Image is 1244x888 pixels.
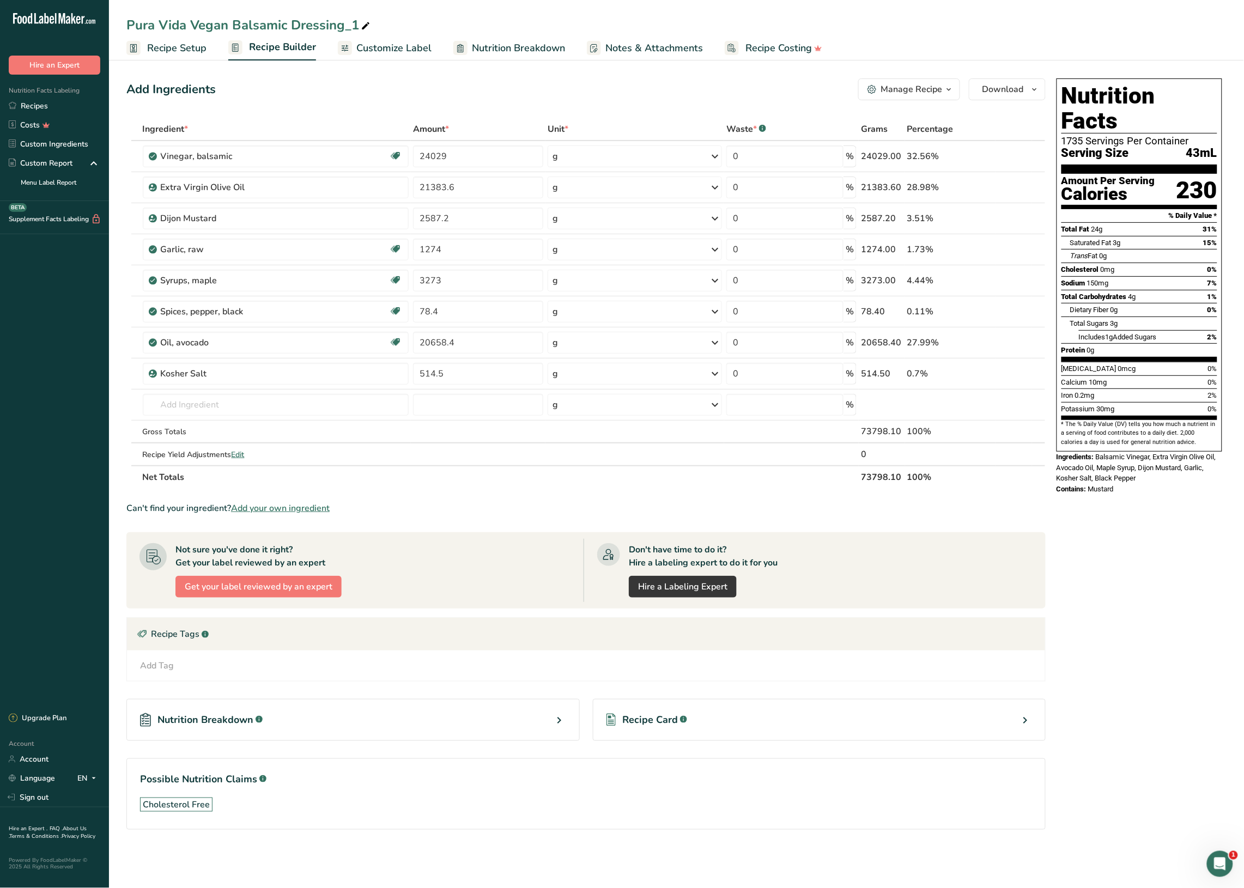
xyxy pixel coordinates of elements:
[861,336,902,349] div: 20658.40
[1061,225,1090,233] span: Total Fat
[1057,453,1216,482] span: Balsamic Vinegar, Extra Virgin Olive Oil, Avocado Oil, Maple Syrup, Dijon Mustard, Garlic, Kosher...
[907,274,993,287] div: 4.44%
[1061,265,1099,273] span: Cholesterol
[1061,346,1085,354] span: Protein
[1118,364,1136,373] span: 0mcg
[143,394,409,416] input: Add Ingredient
[126,36,207,60] a: Recipe Setup
[1229,851,1238,860] span: 1
[1101,265,1115,273] span: 0mg
[861,305,902,318] div: 78.40
[1089,378,1107,386] span: 10mg
[1207,306,1217,314] span: 0%
[143,426,409,437] div: Gross Totals
[1207,265,1217,273] span: 0%
[1207,293,1217,301] span: 1%
[143,798,210,811] div: Cholesterol Free
[9,825,47,833] a: Hire an Expert .
[1207,279,1217,287] span: 7%
[175,543,325,569] div: Not sure you've done it right? Get your label reviewed by an expert
[175,576,342,598] button: Get your label reviewed by an expert
[9,833,62,841] a: Terms & Conditions .
[231,502,330,515] span: Add your own ingredient
[1061,293,1127,301] span: Total Carbohydrates
[1111,319,1118,327] span: 3g
[1057,485,1087,493] span: Contains:
[859,465,905,488] th: 73798.10
[553,336,558,349] div: g
[725,36,822,60] a: Recipe Costing
[1061,147,1129,160] span: Serving Size
[907,305,993,318] div: 0.11%
[1061,391,1073,399] span: Iron
[140,659,174,672] div: Add Tag
[1111,306,1118,314] span: 0g
[161,212,297,225] div: Dijon Mustard
[861,150,902,163] div: 24029.00
[605,41,703,56] span: Notes & Attachments
[453,36,565,60] a: Nutrition Breakdown
[232,449,245,460] span: Edit
[413,123,449,136] span: Amount
[629,543,778,569] div: Don't have time to do it? Hire a labeling expert to do it for you
[126,81,216,99] div: Add Ingredients
[548,123,568,136] span: Unit
[249,40,316,54] span: Recipe Builder
[1061,83,1217,133] h1: Nutrition Facts
[907,425,993,438] div: 100%
[9,203,27,212] div: BETA
[1070,252,1098,260] span: Fat
[1061,405,1095,413] span: Potassium
[1061,209,1217,222] section: % Daily Value *
[1091,225,1103,233] span: 24g
[338,36,432,60] a: Customize Label
[9,56,100,75] button: Hire an Expert
[143,123,189,136] span: Ingredient
[9,857,100,871] div: Powered By FoodLabelMaker © 2025 All Rights Reserved
[228,35,316,61] a: Recipe Builder
[9,713,66,724] div: Upgrade Plan
[161,243,297,256] div: Garlic, raw
[861,425,902,438] div: 73798.10
[1075,391,1095,399] span: 0.2mg
[861,274,902,287] div: 3273.00
[905,465,996,488] th: 100%
[161,305,297,318] div: Spices, pepper, black
[9,157,72,169] div: Custom Report
[907,367,993,380] div: 0.7%
[140,772,1032,787] h1: Possible Nutrition Claims
[858,78,960,100] button: Manage Recipe
[587,36,703,60] a: Notes & Attachments
[1186,147,1217,160] span: 43mL
[9,769,55,788] a: Language
[1208,378,1217,386] span: 0%
[161,181,297,194] div: Extra Virgin Olive Oil
[881,83,943,96] div: Manage Recipe
[1057,453,1094,461] span: Ingredients:
[161,367,297,380] div: Kosher Salt
[161,274,297,287] div: Syrups, maple
[1113,239,1121,247] span: 3g
[1203,225,1217,233] span: 31%
[1070,252,1088,260] i: Trans
[1070,306,1109,314] span: Dietary Fiber
[861,123,888,136] span: Grams
[161,150,297,163] div: Vinegar, balsamic
[143,449,409,460] div: Recipe Yield Adjustments
[50,825,63,833] a: FAQ .
[553,212,558,225] div: g
[861,448,902,461] div: 0
[1061,378,1088,386] span: Calcium
[1087,346,1095,354] span: 0g
[472,41,565,56] span: Nutrition Breakdown
[126,502,1046,515] div: Can't find your ingredient?
[1061,364,1116,373] span: [MEDICAL_DATA]
[861,367,902,380] div: 514.50
[861,212,902,225] div: 2587.20
[1061,136,1217,147] div: 1735 Servings Per Container
[147,41,207,56] span: Recipe Setup
[861,243,902,256] div: 1274.00
[127,618,1045,650] div: Recipe Tags
[1061,186,1155,202] div: Calories
[553,243,558,256] div: g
